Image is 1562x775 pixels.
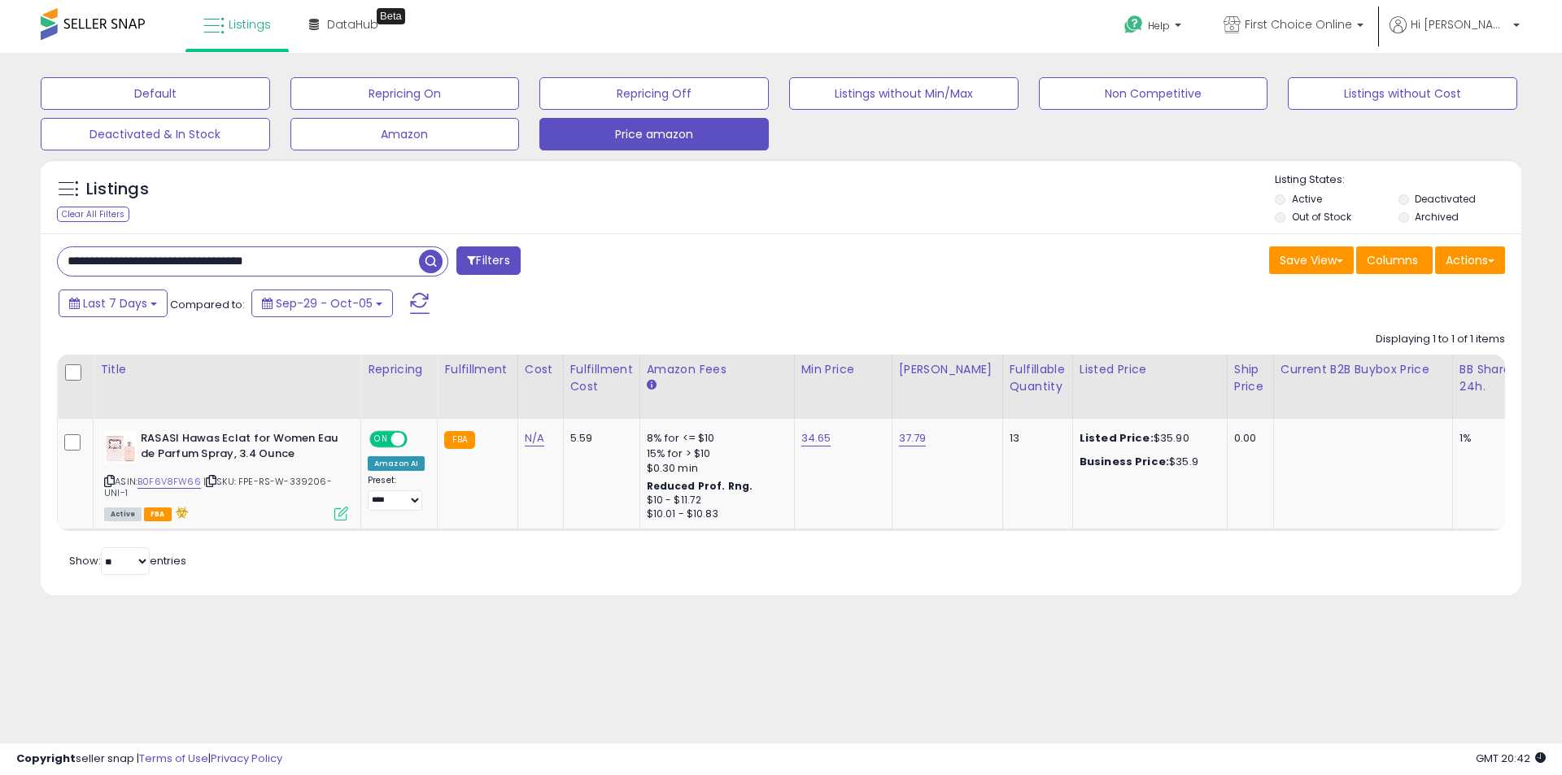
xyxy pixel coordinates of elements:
[899,430,927,446] a: 37.79
[290,77,520,110] button: Repricing On
[1080,455,1215,469] div: $35.9
[801,361,885,378] div: Min Price
[1234,361,1267,395] div: Ship Price
[570,361,633,395] div: Fulfillment Cost
[170,297,245,312] span: Compared to:
[647,378,657,393] small: Amazon Fees.
[539,118,769,150] button: Price amazon
[647,461,782,476] div: $0.30 min
[1080,430,1154,446] b: Listed Price:
[59,290,168,317] button: Last 7 Days
[1010,361,1066,395] div: Fulfillable Quantity
[444,361,510,378] div: Fulfillment
[1010,431,1060,446] div: 13
[1435,246,1505,274] button: Actions
[327,16,378,33] span: DataHub
[647,494,782,507] div: $10 - $11.72
[539,77,769,110] button: Repricing Off
[137,475,201,489] a: B0F6V8FW66
[1148,19,1170,33] span: Help
[1376,332,1505,347] div: Displaying 1 to 1 of 1 items
[1080,431,1215,446] div: $35.90
[368,361,430,378] div: Repricing
[801,430,831,446] a: 34.65
[525,361,556,378] div: Cost
[899,361,996,378] div: [PERSON_NAME]
[83,295,147,311] span: Last 7 Days
[1356,246,1433,274] button: Columns
[1080,454,1169,469] b: Business Price:
[647,507,782,521] div: $10.01 - $10.83
[456,246,520,275] button: Filters
[444,431,474,449] small: FBA
[141,431,338,465] b: RASASI Hawas Eclat for Women Eau de Parfum Spray, 3.4 Ounce
[525,430,544,446] a: N/A
[229,16,271,33] span: Listings
[1411,16,1508,33] span: Hi [PERSON_NAME]
[1275,172,1521,188] p: Listing States:
[104,507,142,521] span: All listings currently available for purchase on Amazon
[647,431,782,446] div: 8% for <= $10
[172,507,189,518] i: hazardous material
[1288,77,1517,110] button: Listings without Cost
[1269,246,1354,274] button: Save View
[647,361,788,378] div: Amazon Fees
[1292,192,1322,206] label: Active
[371,433,391,446] span: ON
[1111,2,1198,53] a: Help
[86,178,149,201] h5: Listings
[276,295,373,311] span: Sep-29 - Oct-05
[1390,16,1520,53] a: Hi [PERSON_NAME]
[1367,252,1418,268] span: Columns
[104,475,332,499] span: | SKU: FPE-RS-W-339206-UNI-1
[69,553,186,568] span: Show: entries
[1245,16,1352,33] span: First Choice Online
[570,431,627,446] div: 5.59
[41,118,270,150] button: Deactivated & In Stock
[1039,77,1268,110] button: Non Competitive
[1415,210,1459,224] label: Archived
[251,290,393,317] button: Sep-29 - Oct-05
[405,433,431,446] span: OFF
[377,8,405,24] div: Tooltip anchor
[104,431,348,519] div: ASIN:
[1459,431,1513,446] div: 1%
[1080,361,1220,378] div: Listed Price
[1459,361,1519,395] div: BB Share 24h.
[647,446,782,461] div: 15% for > $10
[57,207,129,222] div: Clear All Filters
[789,77,1019,110] button: Listings without Min/Max
[647,479,753,493] b: Reduced Prof. Rng.
[1124,15,1144,35] i: Get Help
[41,77,270,110] button: Default
[100,361,354,378] div: Title
[104,431,137,464] img: 41YFBWG931L._SL40_.jpg
[1234,431,1261,446] div: 0.00
[144,507,172,521] span: FBA
[1415,192,1476,206] label: Deactivated
[1281,361,1446,378] div: Current B2B Buybox Price
[368,475,425,512] div: Preset:
[1292,210,1351,224] label: Out of Stock
[290,118,520,150] button: Amazon
[368,456,425,471] div: Amazon AI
